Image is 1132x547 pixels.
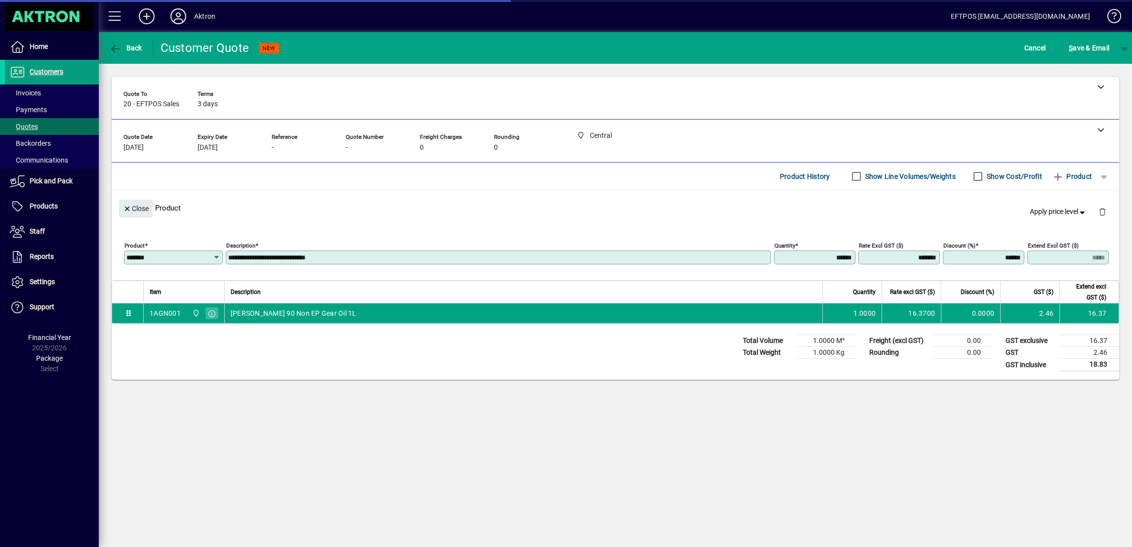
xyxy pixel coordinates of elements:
[1064,39,1114,57] button: Save & Email
[28,334,71,341] span: Financial Year
[1069,40,1109,56] span: ave & Email
[738,347,797,359] td: Total Weight
[123,100,179,108] span: 20 - EFTPOS Sales
[190,308,201,319] span: Central
[5,152,99,168] a: Communications
[5,35,99,59] a: Home
[797,335,856,347] td: 1.0000 M³
[1069,44,1073,52] span: S
[985,171,1042,181] label: Show Cost/Profit
[194,8,215,24] div: Aktron
[30,227,45,235] span: Staff
[1028,242,1079,249] mat-label: Extend excl GST ($)
[494,144,498,152] span: 0
[5,194,99,219] a: Products
[774,242,795,249] mat-label: Quantity
[109,44,142,52] span: Back
[263,45,275,51] span: NEW
[1000,303,1059,323] td: 2.46
[1091,207,1114,216] app-page-header-button: Delete
[933,347,993,359] td: 0.00
[5,219,99,244] a: Staff
[150,287,162,297] span: Item
[943,242,975,249] mat-label: Discount (%)
[951,8,1090,24] div: EFTPOS [EMAIL_ADDRESS][DOMAIN_NAME]
[1060,335,1119,347] td: 16.37
[853,287,876,297] span: Quantity
[231,287,261,297] span: Description
[776,168,834,185] button: Product History
[30,252,54,260] span: Reports
[112,190,1119,226] div: Product
[961,287,994,297] span: Discount (%)
[99,39,153,57] app-page-header-button: Back
[10,106,47,114] span: Payments
[1052,168,1092,184] span: Product
[1024,40,1046,56] span: Cancel
[1047,168,1097,185] button: Product
[119,200,153,217] button: Close
[933,335,993,347] td: 0.00
[107,39,145,57] button: Back
[36,354,63,362] span: Package
[888,308,935,318] div: 16.3700
[10,139,51,147] span: Backorders
[859,242,903,249] mat-label: Rate excl GST ($)
[853,308,876,318] span: 1.0000
[346,144,348,152] span: -
[117,204,155,212] app-page-header-button: Close
[890,287,935,297] span: Rate excl GST ($)
[863,171,956,181] label: Show Line Volumes/Weights
[198,144,218,152] span: [DATE]
[30,68,63,76] span: Customers
[420,144,424,152] span: 0
[941,303,1000,323] td: 0.0000
[5,169,99,194] a: Pick and Pack
[1026,203,1091,221] button: Apply price level
[30,303,54,311] span: Support
[1091,200,1114,223] button: Delete
[1060,347,1119,359] td: 2.46
[161,40,249,56] div: Customer Quote
[1001,359,1060,371] td: GST inclusive
[5,245,99,269] a: Reports
[5,101,99,118] a: Payments
[1060,359,1119,371] td: 18.83
[231,308,357,318] span: [PERSON_NAME] 90 Non EP Gear Oil 1L
[864,335,933,347] td: Freight (excl GST)
[738,335,797,347] td: Total Volume
[5,135,99,152] a: Backorders
[150,308,181,318] div: 1AGN001
[10,89,41,97] span: Invoices
[1030,207,1087,217] span: Apply price level
[797,347,856,359] td: 1.0000 Kg
[10,156,68,164] span: Communications
[123,201,149,217] span: Close
[30,177,73,185] span: Pick and Pack
[198,100,218,108] span: 3 days
[780,168,830,184] span: Product History
[30,42,48,50] span: Home
[162,7,194,25] button: Profile
[1034,287,1053,297] span: GST ($)
[1059,303,1119,323] td: 16.37
[5,118,99,135] a: Quotes
[124,242,145,249] mat-label: Product
[5,270,99,295] a: Settings
[123,144,144,152] span: [DATE]
[1100,2,1120,34] a: Knowledge Base
[5,295,99,320] a: Support
[1001,347,1060,359] td: GST
[30,278,55,286] span: Settings
[5,84,99,101] a: Invoices
[131,7,162,25] button: Add
[10,123,38,130] span: Quotes
[1022,39,1049,57] button: Cancel
[864,347,933,359] td: Rounding
[1001,335,1060,347] td: GST exclusive
[30,202,58,210] span: Products
[272,144,274,152] span: -
[226,242,255,249] mat-label: Description
[1066,281,1106,303] span: Extend excl GST ($)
